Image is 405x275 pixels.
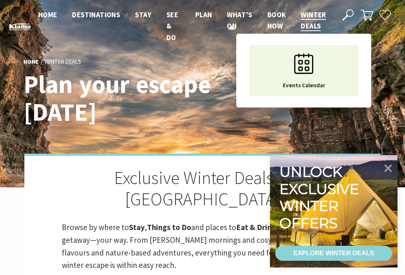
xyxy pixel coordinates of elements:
span: What’s On [227,10,252,30]
div: Unlock exclusive winter offers [279,163,362,232]
span: Winter Deals [301,10,326,30]
p: Browse by where to , and places to to plan your ideal getaway—your way. From [PERSON_NAME] mornin... [62,221,343,271]
img: Kiama Logo [9,23,31,30]
nav: Main Menu [31,9,334,43]
h1: Plan your escape [DATE] [24,70,235,126]
span: Stay [135,10,151,19]
span: Plan [195,10,212,19]
strong: Eat & Drink [236,222,276,232]
strong: Things to Do [147,222,191,232]
span: Book now [267,10,286,30]
span: See & Do [166,10,178,42]
a: EXPLORE WINTER DEALS [275,246,392,261]
strong: Stay [129,222,145,232]
a: Home [24,58,39,66]
div: EXPLORE WINTER DEALS [293,246,374,261]
span: Events Calendar [283,82,325,89]
span: Home [38,10,57,19]
li: Winter Deals [45,57,81,66]
h2: Exclusive Winter Deals in [GEOGRAPHIC_DATA] [62,167,343,210]
span: Destinations [72,10,120,19]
